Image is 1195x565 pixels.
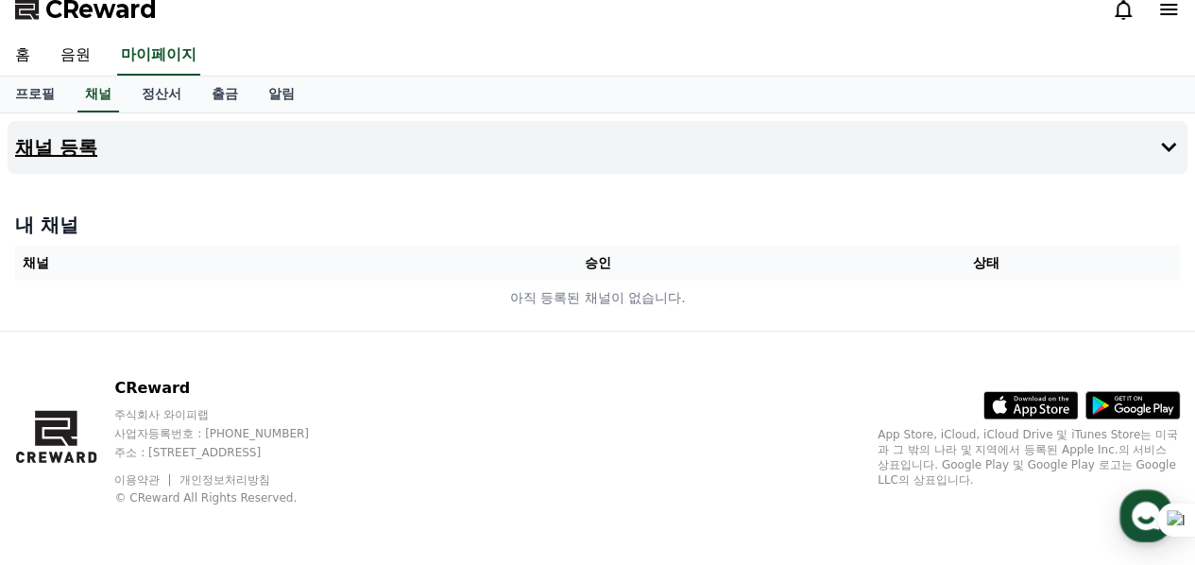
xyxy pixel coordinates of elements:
[179,473,270,487] a: 개인정보처리방침
[117,36,200,76] a: 마이페이지
[114,407,345,422] p: 주식회사 와이피랩
[114,377,345,400] p: CReward
[15,281,1180,316] td: 아직 등록된 채널이 없습니다.
[15,212,1180,238] h4: 내 채널
[114,490,345,505] p: © CReward All Rights Reserved.
[127,77,196,112] a: 정산서
[125,408,244,455] a: 대화
[403,246,792,281] th: 승인
[15,246,403,281] th: 채널
[173,437,196,453] span: 대화
[45,36,106,76] a: 음원
[114,473,174,487] a: 이용약관
[878,427,1180,488] p: App Store, iCloud, iCloud Drive 및 iTunes Store는 미국과 그 밖의 나라 및 지역에서 등록된 Apple Inc.의 서비스 상표입니다. Goo...
[114,445,345,460] p: 주소 : [STREET_ADDRESS]
[253,77,310,112] a: 알림
[6,408,125,455] a: 홈
[60,437,71,452] span: 홈
[77,77,119,112] a: 채널
[114,426,345,441] p: 사업자등록번호 : [PHONE_NUMBER]
[8,121,1187,174] button: 채널 등록
[196,77,253,112] a: 출금
[792,246,1180,281] th: 상태
[15,137,97,158] h4: 채널 등록
[292,437,315,452] span: 설정
[244,408,363,455] a: 설정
